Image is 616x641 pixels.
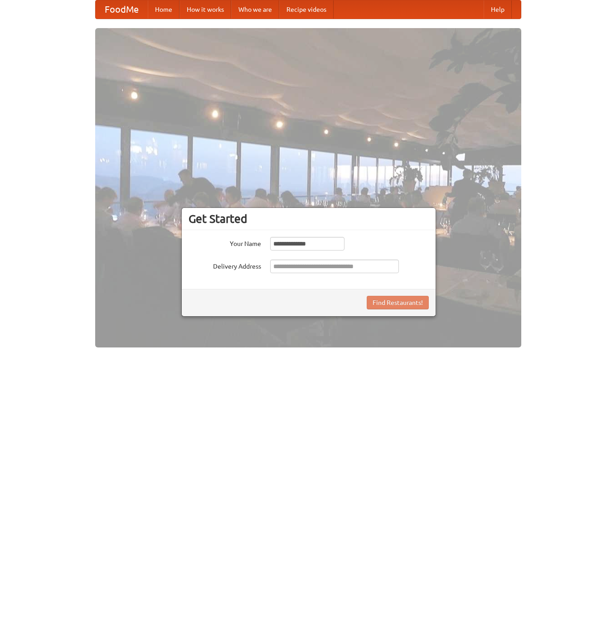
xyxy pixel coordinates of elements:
[367,296,429,309] button: Find Restaurants!
[189,237,261,248] label: Your Name
[231,0,279,19] a: Who we are
[484,0,512,19] a: Help
[189,260,261,271] label: Delivery Address
[179,0,231,19] a: How it works
[189,212,429,226] h3: Get Started
[279,0,334,19] a: Recipe videos
[96,0,148,19] a: FoodMe
[148,0,179,19] a: Home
